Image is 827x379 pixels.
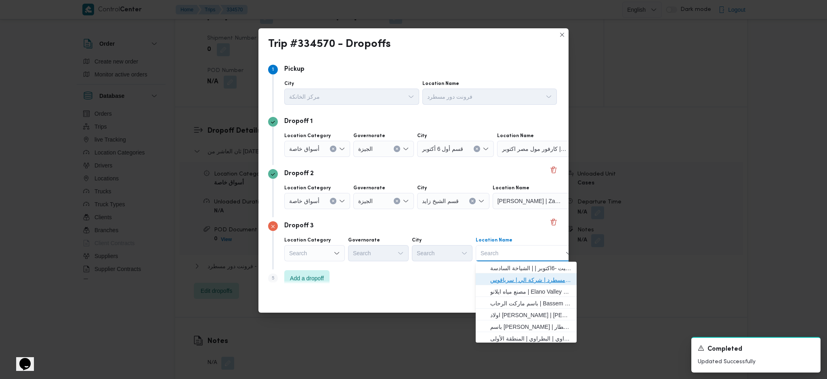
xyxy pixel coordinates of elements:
[358,144,373,153] span: الجيزة
[284,237,331,243] label: Location Category
[469,198,476,204] button: Clear input
[476,273,577,285] button: فرونت دور مسطرد | شركة الي | سرياقوس
[698,358,814,366] p: Updated Successfully
[289,196,319,205] span: أسواق خاصة
[284,80,294,87] label: City
[272,67,274,72] span: 1
[272,276,275,281] span: 5
[353,185,385,191] label: Governorate
[353,133,385,139] label: Governorate
[358,196,373,205] span: الجيزة
[476,309,577,320] button: اولاد المحلاوي مصطفي النحاس | مصطفى النحاس | الحي السادس
[330,146,336,152] button: Clear input
[422,80,459,87] label: Location Name
[284,169,314,179] p: Dropoff 2
[284,221,314,231] p: Dropoff 3
[271,224,275,229] svg: Step 4 has errors
[422,144,463,153] span: قسم أول 6 أكتوبر
[339,198,345,204] button: Open list of options
[476,262,577,273] button: حياه ايجيبت -6اكتوبر | | الشياخة السادسة
[490,310,572,320] span: اولاد [PERSON_NAME] | [PERSON_NAME] | الحي السادس
[707,345,742,354] span: Completed
[284,133,331,139] label: Location Category
[476,285,577,297] button: مصنع مياه ايلانو | Elano Valley Water factory | بنى سلامة
[271,172,275,177] svg: Step 3 is complete
[483,146,489,152] button: Open list of options
[698,344,814,354] div: Notification
[290,273,324,283] span: Add a dropoff
[549,217,558,227] button: Delete
[493,185,529,191] label: Location Name
[490,334,572,343] span: سيركل كيه البطراوي | البطراوي | المنطقة الأولى
[394,146,400,152] button: Clear input
[408,93,414,100] button: Open list of options
[412,237,422,243] label: City
[565,250,572,256] button: Close list of options
[417,133,427,139] label: City
[476,297,577,309] button: باسم ماركت الرحاب | Bassem Market | الرحاب و المستثمرون
[497,196,563,205] span: [PERSON_NAME] | Zayed Entrance 2 | null
[284,65,304,74] p: Pickup
[490,322,572,332] span: باسم [PERSON_NAME] | مصر الجديدة | المطار
[417,185,427,191] label: City
[330,198,336,204] button: Clear input
[546,93,552,100] button: Open list of options
[284,185,331,191] label: Location Category
[490,275,572,285] span: فرونت دور مسطرد | شركة الي | سرياقوس
[334,250,340,256] button: Open list of options
[549,165,558,175] button: Delete
[271,120,275,125] svg: Step 2 is complete
[348,237,380,243] label: Governorate
[289,92,320,101] span: مركز الخانكة
[476,320,577,332] button: باسم ماركت هيليوبلس | مصر الجديدة | المطار
[497,133,534,139] label: Location Name
[403,146,409,152] button: Open list of options
[289,144,319,153] span: أسواق خاصة
[476,237,512,243] label: Location Name
[461,250,468,256] button: Open list of options
[284,270,330,286] button: Add a dropoff
[427,92,473,101] span: فرونت دور مسطرد
[268,38,391,51] div: Trip #334570 - Dropoffs
[490,287,572,296] span: مصنع مياه ايلانو | Elano Valley Water factory | بنى سلامة
[422,196,459,205] span: قسم الشيخ زايد
[394,198,400,204] button: Clear input
[284,117,313,127] p: Dropoff 1
[478,198,485,204] button: Open list of options
[502,144,567,153] span: كارفور مول مصر اكتوبر | [GEOGRAPHIC_DATA] | قسم أول [DATE]
[403,198,409,204] button: Open list of options
[339,146,345,152] button: Open list of options
[557,30,567,40] button: Closes this modal window
[8,347,34,371] iframe: chat widget
[490,263,572,273] span: حياه ايجيبت -6اكتوبر | | الشياخة السادسة
[490,299,572,308] span: باسم ماركت الرحاب | Bassem Market | الرحاب و المستثمرون
[476,332,577,344] button: سيركل كيه البطراوي | البطراوي | المنطقة الأولى
[474,146,480,152] button: Clear input
[397,250,404,256] button: Open list of options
